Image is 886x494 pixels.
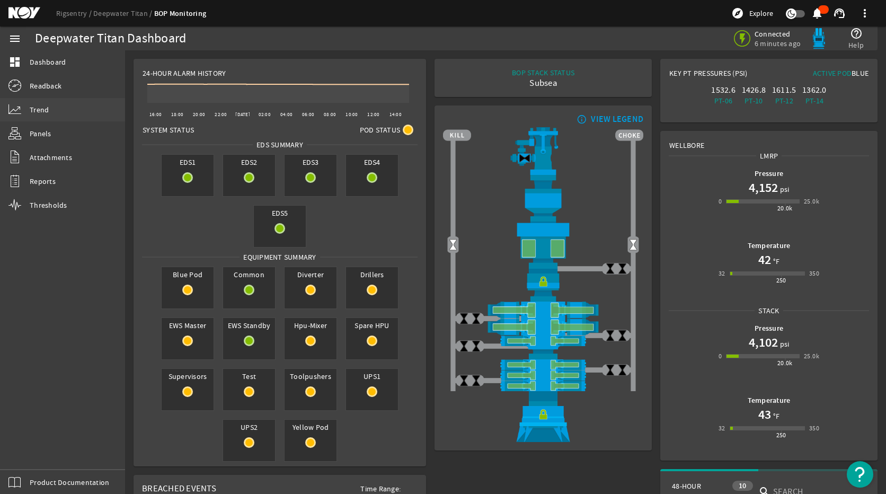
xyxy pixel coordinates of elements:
[171,111,183,118] text: 18:00
[149,111,162,118] text: 16:00
[8,56,21,68] mat-icon: dashboard
[346,318,398,333] span: Spare HPU
[778,339,790,349] span: psi
[143,68,226,78] span: 24-Hour Alarm History
[346,267,398,282] span: Drillers
[30,81,61,91] span: Readback
[749,8,773,19] span: Explore
[758,406,771,423] h1: 43
[470,313,482,325] img: ValveClose.png
[813,68,852,78] span: Active Pod
[661,131,877,151] div: Wellbore
[669,68,769,83] div: Key PT Pressures (PSI)
[443,319,643,336] img: ShearRamOpen.png
[778,184,790,195] span: psi
[808,28,829,49] img: Bluepod.svg
[443,269,643,302] img: RiserConnectorLock.png
[591,114,643,125] div: VIEW LEGEND
[346,155,398,170] span: EDS4
[755,39,801,48] span: 6 minutes ago
[223,420,275,435] span: UPS2
[142,483,216,494] span: Breached Events
[710,95,736,106] div: PT-06
[443,222,643,269] img: UpperAnnularOpen.png
[732,481,753,491] div: 10
[512,78,574,89] div: Subsea
[847,461,873,488] button: Open Resource Center
[223,155,275,170] span: EDS2
[616,262,628,275] img: ValveClose.png
[616,364,628,376] img: ValveClose.png
[470,375,482,387] img: ValveClose.png
[604,262,616,275] img: ValveClose.png
[719,196,722,207] div: 0
[756,151,782,161] span: LMRP
[755,169,783,179] b: Pressure
[755,29,801,39] span: Connected
[771,256,780,267] span: °F
[30,176,56,187] span: Reports
[801,95,827,106] div: PT-14
[162,369,214,384] span: Supervisors
[259,111,271,118] text: 02:00
[240,252,320,262] span: Equipment Summary
[443,370,643,381] img: PipeRamOpen.png
[616,330,628,342] img: ValveClose.png
[804,351,819,361] div: 25.0k
[833,7,846,20] mat-icon: support_agent
[30,477,109,488] span: Product Documentation
[193,111,205,118] text: 20:00
[162,318,214,333] span: EWS Master
[755,305,783,316] span: Stack
[850,27,863,40] mat-icon: help_outline
[804,196,819,207] div: 25.0k
[755,323,783,333] b: Pressure
[809,423,819,434] div: 350
[285,267,336,282] span: Diverter
[604,364,616,376] img: ValveClose.png
[848,40,864,50] span: Help
[285,155,336,170] span: EDS3
[719,351,722,361] div: 0
[443,336,643,346] img: PipeRamOpen.png
[604,330,616,342] img: ValveClose.png
[748,241,791,251] b: Temperature
[776,275,786,286] div: 250
[223,318,275,333] span: EWS Standby
[30,200,67,210] span: Thresholds
[574,115,587,124] mat-icon: info_outline
[719,423,725,434] div: 32
[367,111,379,118] text: 12:00
[235,111,250,118] text: [DATE]
[811,7,823,20] mat-icon: notifications
[302,111,314,118] text: 06:00
[162,155,214,170] span: EDS1
[143,125,194,135] span: System Status
[360,125,401,135] span: Pod Status
[852,68,869,78] span: Blue
[771,85,797,95] div: 1611.5
[8,32,21,45] mat-icon: menu
[443,391,643,442] img: WellheadConnectorLock.png
[719,268,725,279] div: 32
[324,111,336,118] text: 08:00
[215,111,227,118] text: 22:00
[35,33,186,44] div: Deepwater Titan Dashboard
[443,359,643,370] img: PipeRamOpen.png
[776,430,786,440] div: 250
[56,8,93,18] a: Rigsentry
[458,375,470,387] img: ValveClose.png
[443,346,643,359] img: BopBodyShearBottom.png
[352,483,409,494] span: Time Range:
[223,369,275,384] span: Test
[749,334,778,351] h1: 4,102
[285,420,336,435] span: Yellow Pod
[748,395,791,405] b: Temperature
[741,95,767,106] div: PT-10
[254,206,306,220] span: EDS5
[280,111,293,118] text: 04:00
[727,5,777,22] button: Explore
[345,111,358,118] text: 10:00
[443,381,643,391] img: PipeRamOpen.png
[30,104,49,115] span: Trend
